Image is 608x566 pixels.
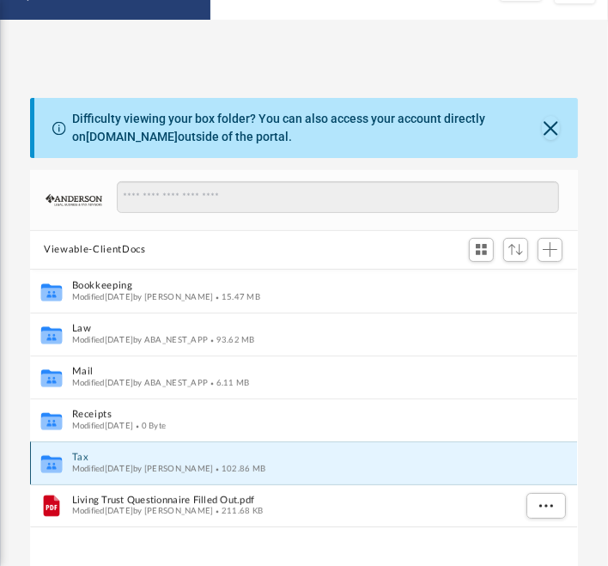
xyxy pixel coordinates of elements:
button: Bookkeeping [72,280,513,291]
input: Search files and folders [117,181,559,214]
span: Living Trust Questionnaire Filled Out.pdf [72,495,513,506]
span: 93.62 MB [209,335,256,344]
button: Mail [72,366,513,377]
span: 6.11 MB [209,378,250,386]
button: Close [542,116,560,140]
span: Modified [DATE] by [PERSON_NAME] [72,464,214,472]
div: Difficulty viewing your box folder? You can also access your account directly on outside of the p... [72,110,542,146]
button: Viewable-ClientDocs [44,242,145,258]
span: 15.47 MB [214,292,261,301]
button: Add [538,238,563,262]
span: Modified [DATE] [72,421,134,429]
button: Law [72,323,513,334]
span: Modified [DATE] by ABA_NEST_APP [72,378,209,386]
button: Tax [72,452,513,463]
span: Modified [DATE] by [PERSON_NAME] [72,507,214,515]
span: Modified [DATE] by [PERSON_NAME] [72,292,214,301]
a: [DOMAIN_NAME] [86,130,178,143]
button: Sort [503,238,529,261]
span: 102.86 MB [214,464,266,472]
button: Receipts [72,409,513,420]
span: 211.68 KB [214,507,264,515]
button: Switch to Grid View [469,238,495,262]
span: Modified [DATE] by ABA_NEST_APP [72,335,209,344]
span: 0 Byte [134,421,167,429]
